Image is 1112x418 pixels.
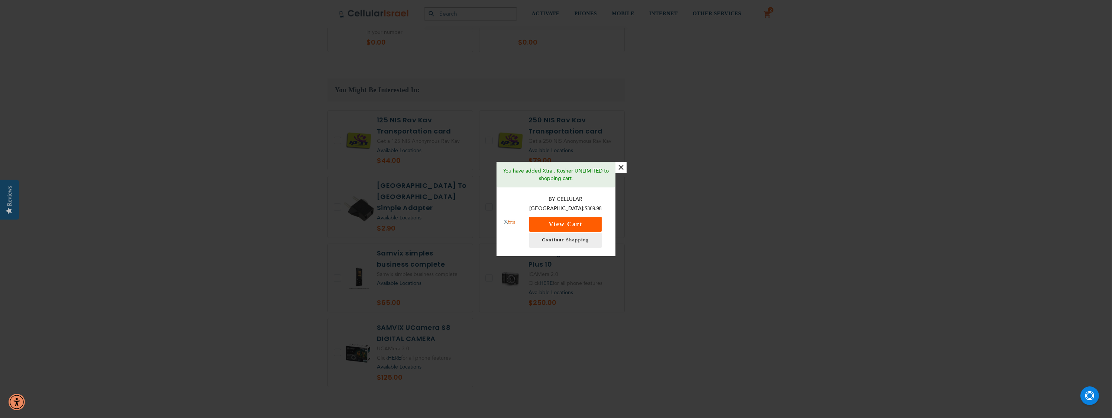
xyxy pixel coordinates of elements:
button: View Cart [529,217,602,232]
button: × [615,162,627,173]
a: Continue Shopping [529,233,602,248]
p: You have added Xtra : Kosher UNLIMITED to shopping cart. [502,167,610,182]
div: Reviews [6,186,13,206]
span: $369.98 [585,206,602,211]
div: Accessibility Menu [9,394,25,410]
p: By Cellular [GEOGRAPHIC_DATA]: [523,195,608,213]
